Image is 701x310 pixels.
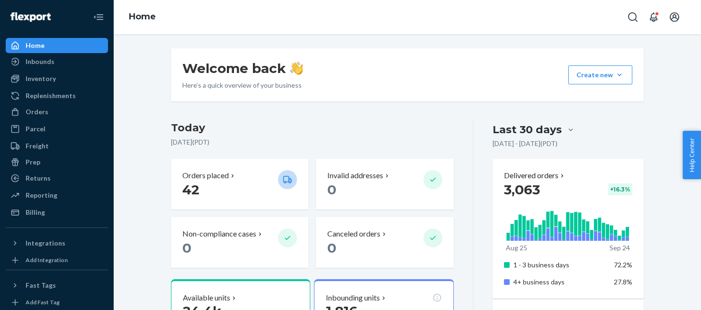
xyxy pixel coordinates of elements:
p: 1 - 3 business days [513,260,607,270]
p: Canceled orders [327,228,380,239]
p: Invalid addresses [327,170,383,181]
span: 0 [182,240,191,256]
div: Billing [26,208,45,217]
ol: breadcrumbs [121,3,163,31]
a: Billing [6,205,108,220]
button: Delivered orders [504,170,566,181]
h3: Today [171,120,454,136]
span: 3,063 [504,182,540,198]
div: Orders [26,107,48,117]
div: Home [26,41,45,50]
div: Fast Tags [26,281,56,290]
button: Integrations [6,236,108,251]
p: 4+ business days [513,277,607,287]
div: Inbounds [26,57,54,66]
img: Flexport logo [10,12,51,22]
button: Invalid addresses 0 [316,159,453,210]
a: Inventory [6,71,108,86]
p: Here’s a quick overview of your business [182,81,303,90]
p: Aug 25 [506,243,527,253]
div: Add Integration [26,256,68,264]
a: Prep [6,155,108,170]
a: Add Integration [6,255,108,266]
a: Inbounds [6,54,108,69]
div: Returns [26,173,51,183]
div: Prep [26,157,40,167]
a: Home [6,38,108,53]
button: Canceled orders 0 [316,217,453,268]
a: Replenishments [6,88,108,103]
button: Create new [568,65,632,84]
div: Inventory [26,74,56,83]
p: [DATE] - [DATE] ( PDT ) [493,139,557,148]
a: Home [129,11,156,22]
div: Add Fast Tag [26,298,60,306]
span: 0 [327,240,336,256]
a: Parcel [6,121,108,137]
a: Add Fast Tag [6,297,108,308]
a: Reporting [6,188,108,203]
div: Last 30 days [493,122,562,137]
div: + 16.3 % [608,183,632,195]
button: Open account menu [665,8,684,27]
button: Open notifications [644,8,663,27]
p: [DATE] ( PDT ) [171,137,454,147]
a: Freight [6,138,108,154]
span: 0 [327,182,336,198]
div: Replenishments [26,91,76,100]
img: hand-wave emoji [290,62,303,75]
div: Integrations [26,238,65,248]
h1: Welcome back [182,60,303,77]
button: Orders placed 42 [171,159,308,210]
a: Orders [6,104,108,119]
p: Non-compliance cases [182,228,256,239]
p: Sep 24 [610,243,630,253]
iframe: Opens a widget where you can chat to one of our agents [641,282,692,305]
a: Returns [6,171,108,186]
div: Freight [26,141,49,151]
p: Inbounding units [326,292,380,303]
span: 42 [182,182,199,198]
span: 27.8% [614,278,632,286]
div: Reporting [26,191,57,200]
p: Orders placed [182,170,229,181]
p: Available units [183,292,230,303]
span: 72.2% [614,261,632,269]
button: Open Search Box [623,8,642,27]
button: Close Navigation [89,8,108,27]
div: Parcel [26,124,45,134]
button: Help Center [683,131,701,179]
button: Fast Tags [6,278,108,293]
button: Non-compliance cases 0 [171,217,308,268]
